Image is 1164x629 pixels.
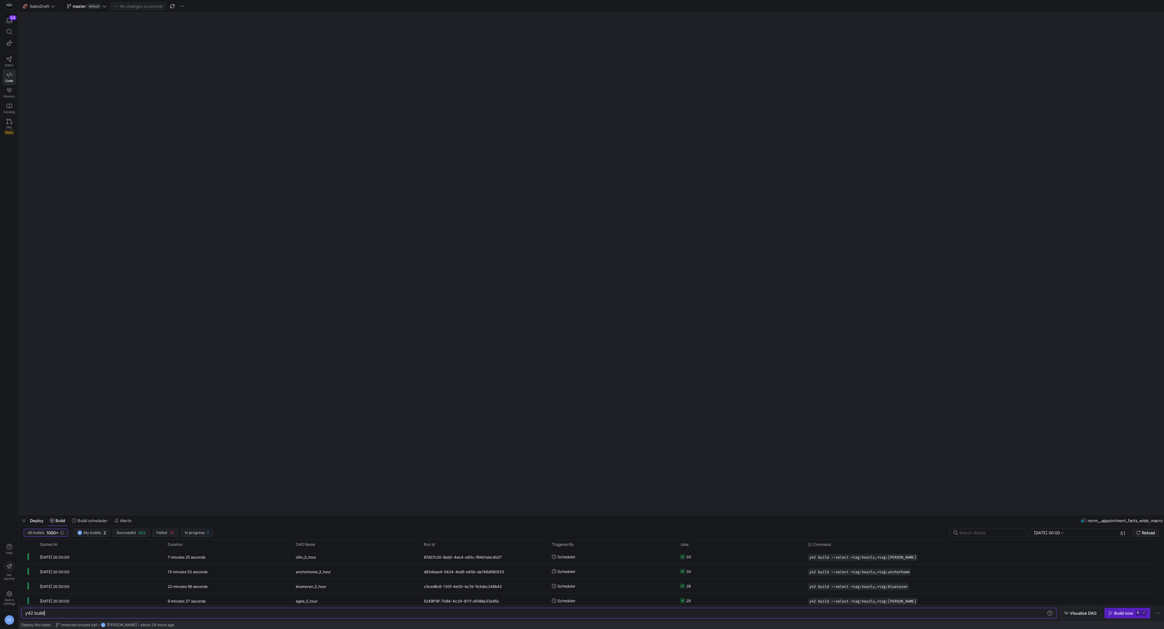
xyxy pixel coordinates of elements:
span: [DATE] 20:30:00 [40,569,69,574]
span: DAG Name [296,542,315,547]
div: 28 [686,579,691,593]
span: default [87,4,101,9]
span: Beta [4,130,14,135]
span: blueraven_3_hour [296,579,326,594]
span: Successful [117,531,136,535]
span: 982 [138,530,146,535]
span: Reload [1142,530,1155,535]
y42-duration: 15 minutes 53 seconds [168,569,208,574]
input: End datetime [1065,530,1105,535]
button: Build scheduler [69,515,110,526]
span: Scheduler [558,564,575,579]
button: In progress1 [181,529,213,537]
kbd: ⏎ [1141,611,1146,616]
button: DZMy builds2 [73,529,110,537]
div: 30 [686,564,691,579]
span: 🏈 [23,4,27,8]
button: 🏈SalesDraft [21,2,57,10]
span: Help [5,551,13,555]
a: Editor [2,54,16,69]
button: Alerts [112,515,134,526]
button: Visualize DAG [1060,608,1101,618]
a: https://storage.googleapis.com/y42-prod-data-exchange/images/Yf2Qvegn13xqq0DljGMI0l8d5Zqtiw36EXr8... [2,1,16,12]
span: SalesDraft [30,4,50,9]
button: removed unused callDZ[PERSON_NAME]about 24 hours ago [54,621,176,629]
y42-duration: 9 minutes 37 seconds [168,599,206,603]
div: 87d07c20-6ab0-4ec4-a93c-f64b1ebc4b27 [420,550,548,564]
span: Monitor [3,94,15,98]
button: Build [47,515,68,526]
span: Failed [156,531,167,535]
span: Scheduler [558,593,575,608]
span: Jobs [680,542,688,547]
span: 2 [103,530,106,535]
a: Catalog [2,101,16,116]
div: Build now [1114,611,1133,616]
span: – [1061,530,1063,535]
span: 1 [207,530,209,535]
span: anchorhome_3_hour [296,565,331,579]
a: PRsBeta [2,116,16,137]
div: d634bae4-5424-4ed5-b45b-da746d580533 [420,564,548,579]
button: Reload [1132,529,1159,537]
span: Space settings [3,598,15,605]
span: Build [55,518,65,523]
span: Scheduler [558,579,575,593]
span: My builds [84,531,101,535]
span: Triggered By [552,542,574,547]
button: Build now⌘⏎ [1104,608,1150,618]
span: removed unused call [61,623,97,627]
span: [DATE] 20:30:00 [40,599,69,603]
span: All builds [28,531,44,535]
span: [DATE] 20:30:00 [40,555,69,560]
button: All builds1000+ [24,529,68,537]
y42-duration: 22 minutes 56 seconds [168,584,208,589]
span: norm__appointment_facts_wide_macro [1088,518,1163,523]
span: Deploy [30,518,43,523]
span: y42 build --select +tag:hourly,+tag:blueraven [809,584,908,589]
button: Failed17 [152,529,178,537]
span: Deploy this state: [21,623,51,627]
span: y42 build --select +tag:hourly,+tag:[PERSON_NAME] [809,555,916,560]
span: ollin_3_hour [296,550,316,565]
div: DZ [4,615,14,625]
span: [DATE] 20:30:00 [40,584,69,589]
span: Code [5,79,13,83]
span: Visualize DAG [1070,611,1097,616]
button: Getstarted [2,559,16,583]
a: Code [2,69,16,85]
button: 34 [2,15,16,26]
span: 17 [170,530,174,535]
span: Started At [40,542,57,547]
span: [PERSON_NAME] [107,623,137,627]
div: 29 [686,593,691,608]
button: Help [2,541,16,557]
span: y42 build [25,610,44,616]
span: Get started [4,573,15,580]
div: 30 [686,550,691,564]
span: Alerts [120,518,132,523]
button: masterdefault [65,2,108,10]
span: y42 build --select +tag:hourly,+tag:[PERSON_NAME] [809,599,916,603]
kbd: ⌘ [1136,611,1141,616]
span: about 24 hours ago [141,623,174,627]
span: Duration [168,542,183,547]
div: 5249f19f-7084-4c34-811f-ef088a33e95c [420,593,548,608]
span: agee_3_hour [296,594,318,608]
img: https://storage.googleapis.com/y42-prod-data-exchange/images/Yf2Qvegn13xqq0DljGMI0l8d5Zqtiw36EXr8... [6,3,12,9]
span: Catalog [3,110,15,114]
input: Search Builds [959,530,1022,535]
a: Spacesettings [2,588,16,608]
a: Monitor [2,85,16,101]
span: Run Id [424,542,435,547]
button: Successful982 [113,529,150,537]
y42-duration: 7 minutes 25 seconds [168,555,205,560]
span: master [73,4,86,9]
div: DZ [101,622,106,627]
span: In progress [185,531,204,535]
button: DZ [2,613,16,627]
span: Scheduler [558,550,575,564]
div: 34 [9,15,17,20]
span: 1000+ [46,530,59,535]
div: DZ [77,530,82,535]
